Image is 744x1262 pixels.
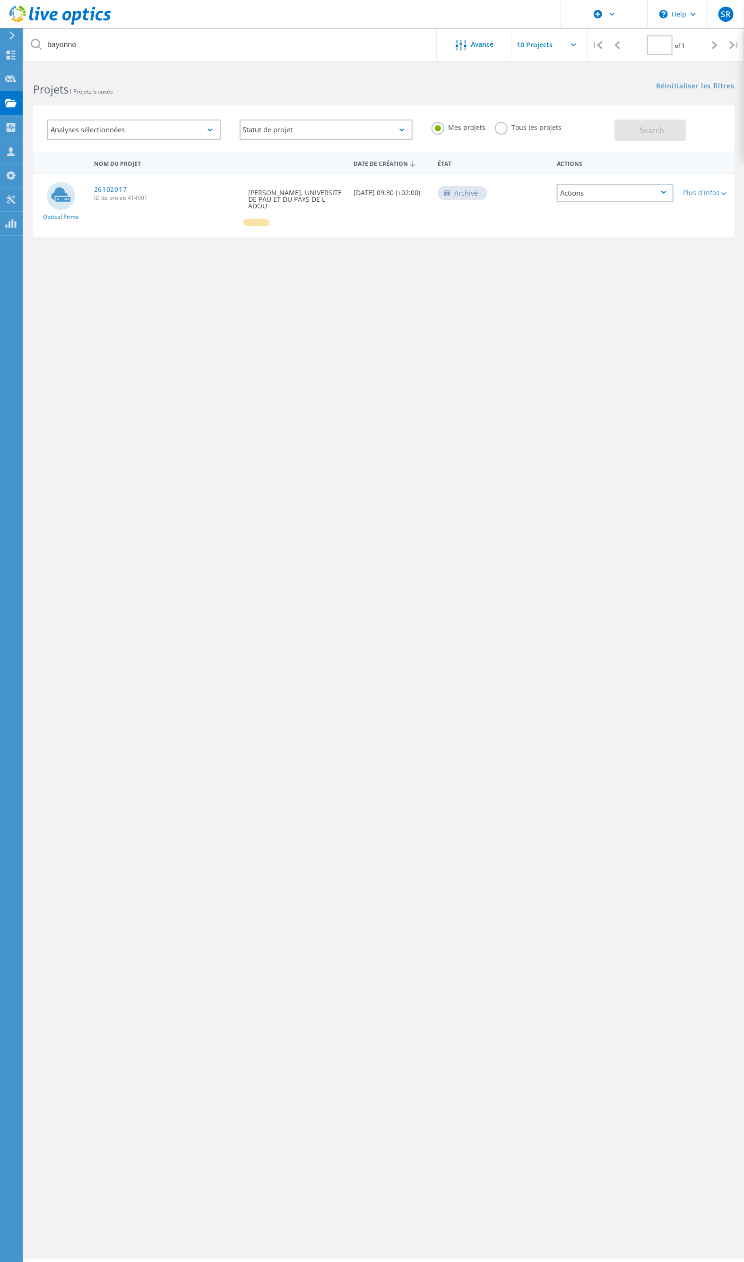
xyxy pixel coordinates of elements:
[243,174,349,219] div: [PERSON_NAME], UNIVERSITE DE PAU ET DU PAYS DE L ADOU
[89,154,243,172] div: Nom du projet
[240,120,413,140] div: Statut de projet
[552,154,678,172] div: Actions
[33,82,69,97] b: Projets
[588,28,607,62] div: |
[69,87,113,95] span: 1 Projets trouvés
[614,120,686,141] button: Search
[640,125,664,136] span: Search
[24,28,437,61] input: Rechercher des projets par nom, propriétaire, ID, société, etc.
[94,195,239,201] span: ID de projet: 414901
[683,189,730,196] div: Plus d'infos
[495,122,562,131] label: Tous les projets
[656,83,735,91] a: Réinitialiser les filtres
[349,174,433,206] div: [DATE] 09:30 (+02:00)
[433,154,496,172] div: État
[94,186,127,193] a: 26102017
[725,28,744,62] div: |
[349,154,433,172] div: Date de création
[43,214,79,220] span: Optical Prime
[557,184,674,202] div: Actions
[9,20,111,26] a: Live Optics Dashboard
[438,186,487,200] div: Archivé
[471,41,494,48] span: Avancé
[47,120,221,140] div: Analyses sélectionnées
[721,10,730,18] span: SR
[659,10,668,18] svg: \n
[675,42,685,50] span: of 1
[432,122,485,131] label: Mes projets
